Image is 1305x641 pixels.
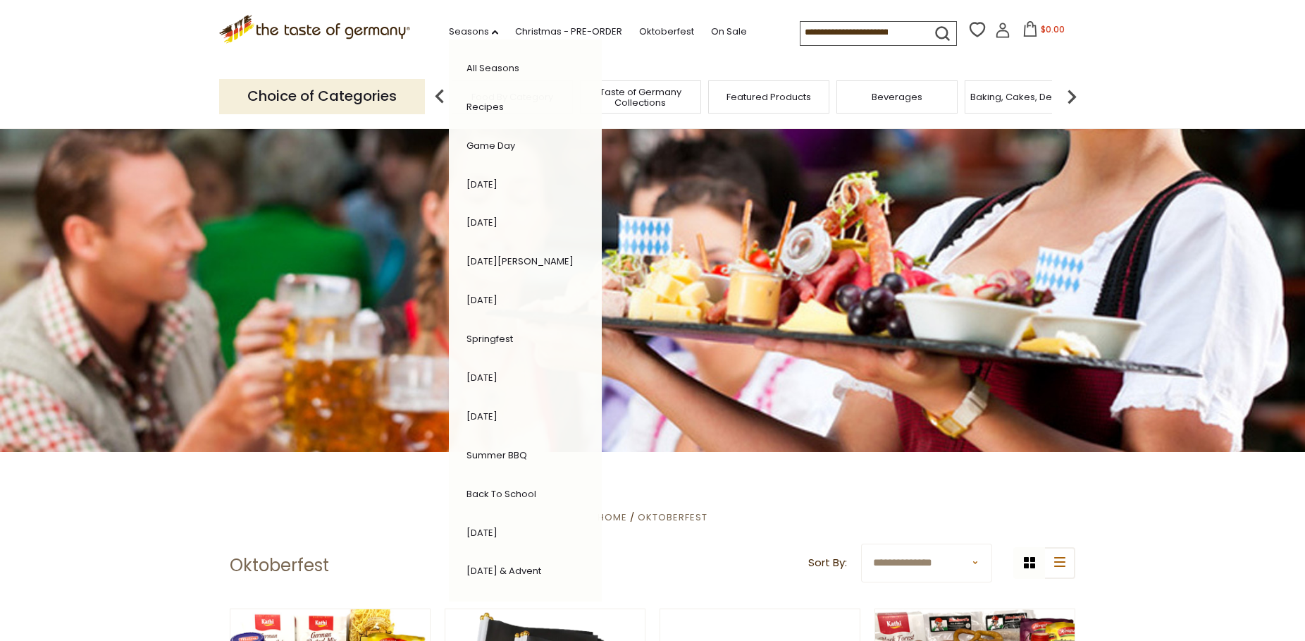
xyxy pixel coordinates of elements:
[466,410,497,423] a: [DATE]
[584,87,697,108] a: Taste of Germany Collections
[219,79,425,114] p: Choice of Categories
[466,487,536,501] a: Back to School
[466,293,497,307] a: [DATE]
[466,371,497,384] a: [DATE]
[230,555,329,576] h1: Oktoberfest
[466,139,515,152] a: Game Day
[1058,83,1086,111] img: next arrow
[466,255,574,268] a: [DATE][PERSON_NAME]
[808,554,847,572] label: Sort By:
[639,24,694,39] a: Oktoberfest
[466,332,513,346] a: Springfest
[598,511,627,524] a: Home
[466,448,527,462] a: Summer BBQ
[638,511,707,524] a: Oktoberfest
[426,83,454,111] img: previous arrow
[466,61,519,75] a: All Seasons
[449,24,498,39] a: Seasons
[466,216,497,229] a: [DATE]
[466,526,497,539] a: [DATE]
[970,92,1080,102] a: Baking, Cakes, Desserts
[726,92,811,102] a: Featured Products
[466,564,541,578] a: [DATE] & Advent
[1041,23,1065,35] span: $0.00
[466,100,504,114] a: Recipes
[1013,21,1073,42] button: $0.00
[466,178,497,191] a: [DATE]
[711,24,747,39] a: On Sale
[515,24,622,39] a: Christmas - PRE-ORDER
[872,92,922,102] a: Beverages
